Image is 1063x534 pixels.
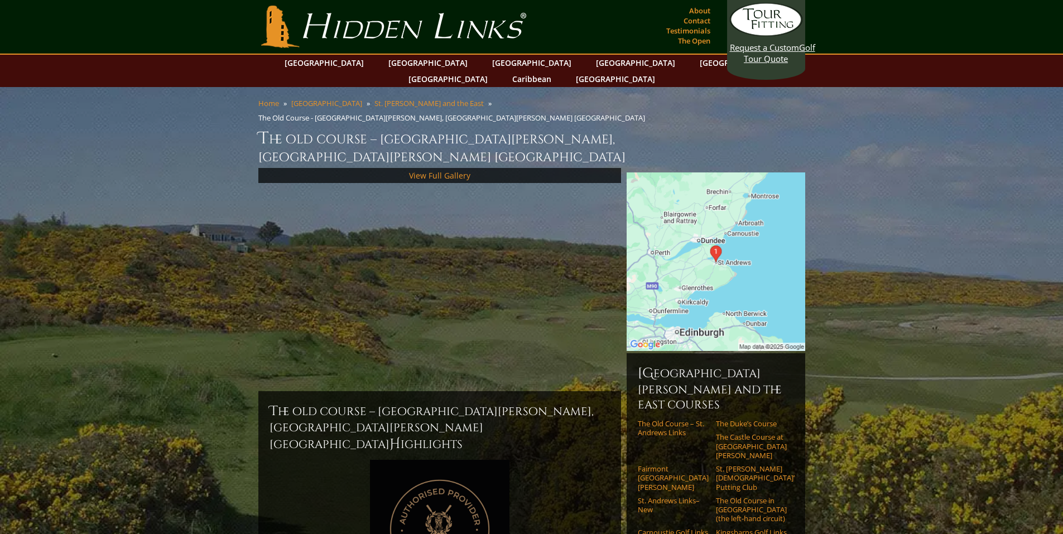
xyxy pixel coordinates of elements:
[409,170,470,181] a: View Full Gallery
[258,98,279,108] a: Home
[279,55,369,71] a: [GEOGRAPHIC_DATA]
[389,435,401,453] span: H
[675,33,713,49] a: The Open
[730,42,799,53] span: Request a Custom
[403,71,493,87] a: [GEOGRAPHIC_DATA]
[663,23,713,39] a: Testimonials
[694,55,785,71] a: [GEOGRAPHIC_DATA]
[270,402,610,453] h2: The Old Course – [GEOGRAPHIC_DATA][PERSON_NAME], [GEOGRAPHIC_DATA][PERSON_NAME] [GEOGRAPHIC_DATA]...
[507,71,557,87] a: Caribbean
[258,127,805,166] h1: The Old Course – [GEOGRAPHIC_DATA][PERSON_NAME], [GEOGRAPHIC_DATA][PERSON_NAME] [GEOGRAPHIC_DATA]
[627,172,805,351] img: Google Map of St Andrews Links, St Andrews, United Kingdom
[681,13,713,28] a: Contact
[590,55,681,71] a: [GEOGRAPHIC_DATA]
[716,464,787,492] a: St. [PERSON_NAME] [DEMOGRAPHIC_DATA]’ Putting Club
[487,55,577,71] a: [GEOGRAPHIC_DATA]
[383,55,473,71] a: [GEOGRAPHIC_DATA]
[258,113,650,123] li: The Old Course - [GEOGRAPHIC_DATA][PERSON_NAME], [GEOGRAPHIC_DATA][PERSON_NAME] [GEOGRAPHIC_DATA]
[374,98,484,108] a: St. [PERSON_NAME] and the East
[716,432,787,460] a: The Castle Course at [GEOGRAPHIC_DATA][PERSON_NAME]
[716,419,787,428] a: The Duke’s Course
[638,419,709,437] a: The Old Course – St. Andrews Links
[638,496,709,514] a: St. Andrews Links–New
[716,496,787,523] a: The Old Course in [GEOGRAPHIC_DATA] (the left-hand circuit)
[730,3,802,64] a: Request a CustomGolf Tour Quote
[638,464,709,492] a: Fairmont [GEOGRAPHIC_DATA][PERSON_NAME]
[570,71,661,87] a: [GEOGRAPHIC_DATA]
[686,3,713,18] a: About
[638,364,794,412] h6: [GEOGRAPHIC_DATA][PERSON_NAME] and the East Courses
[291,98,362,108] a: [GEOGRAPHIC_DATA]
